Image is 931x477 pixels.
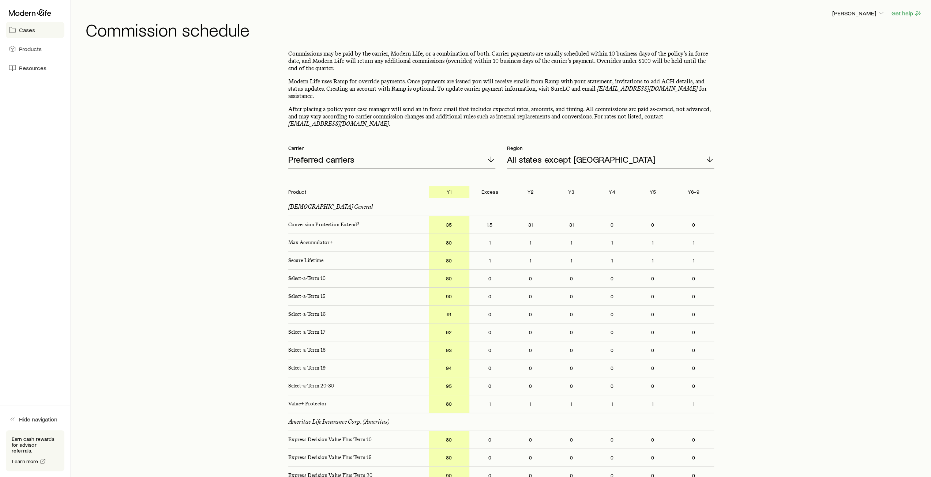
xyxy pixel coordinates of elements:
p: Secure Lifetime [282,252,429,269]
span: Resources [19,64,46,72]
p: Product [282,186,429,198]
p: 0 [673,449,714,466]
p: 80 [429,395,469,413]
p: 0 [469,359,510,377]
p: 0 [592,341,632,359]
p: 90 [429,288,469,305]
a: [EMAIL_ADDRESS][DOMAIN_NAME] [597,85,698,92]
p: 1 [469,234,510,251]
p: 1 [673,395,714,413]
p: 0 [510,377,551,395]
p: Y6-9 [673,186,714,198]
p: 0 [510,288,551,305]
span: Learn more [12,459,38,464]
p: 0 [469,270,510,287]
p: 1 [469,252,510,269]
p: 0 [673,359,714,377]
p: Select-a-Term 10 [282,270,429,287]
p: 0 [673,341,714,359]
a: 3 [357,222,359,228]
p: Express Decision Value Plus Term 10 [282,431,429,448]
p: 0 [673,288,714,305]
p: 0 [510,359,551,377]
p: 0 [632,216,673,234]
p: 1 [551,252,592,269]
h1: Commission schedule [86,21,922,38]
p: 0 [592,216,632,234]
p: Commissions may be paid by the carrier, Modern Life, or a combination of both. Carrier payments a... [288,50,714,72]
p: 0 [551,323,592,341]
p: 35 [429,216,469,234]
p: 0 [673,270,714,287]
p: 0 [551,306,592,323]
sup: 3 [357,221,359,226]
p: 0 [592,359,632,377]
p: 0 [469,323,510,341]
p: 1 [469,395,510,413]
p: 0 [551,341,592,359]
p: 1 [510,395,551,413]
p: 0 [592,449,632,466]
p: 1 [551,395,592,413]
p: 1 [632,395,673,413]
p: Earn cash rewards for advisor referrals. [12,436,59,454]
p: 0 [551,431,592,448]
p: Select-a-Term 15 [282,288,429,305]
p: 0 [673,323,714,341]
button: Hide navigation [6,411,64,427]
a: Resources [6,60,64,76]
p: 1 [592,252,632,269]
p: 93 [429,341,469,359]
p: Y5 [632,186,673,198]
p: 0 [510,323,551,341]
p: 0 [510,341,551,359]
p: 0 [673,216,714,234]
button: Get help [891,9,922,18]
p: Region [507,145,714,151]
p: 1 [510,234,551,251]
p: 80 [429,234,469,251]
button: [PERSON_NAME] [832,9,885,18]
p: 0 [551,288,592,305]
p: 0 [551,359,592,377]
p: 0 [510,449,551,466]
p: 0 [510,431,551,448]
p: Conversion Protection Extend [282,216,429,234]
p: 0 [632,270,673,287]
p: Ameritas Life Insurance Corp. (Ameritas) [288,418,390,425]
p: 0 [632,377,673,395]
p: 0 [469,431,510,448]
p: 80 [429,449,469,466]
p: 0 [551,449,592,466]
p: 0 [592,270,632,287]
p: 95 [429,377,469,395]
p: 1 [632,234,673,251]
p: 0 [510,270,551,287]
p: 0 [592,323,632,341]
p: 1 [510,252,551,269]
p: [DEMOGRAPHIC_DATA] General [288,203,373,211]
p: 31 [551,216,592,234]
p: Select-a-Term 18 [282,341,429,359]
p: 0 [592,306,632,323]
p: Select-a-Term 17 [282,323,429,341]
p: 80 [429,431,469,448]
p: Carrier [288,145,495,151]
p: 0 [632,449,673,466]
span: Hide navigation [19,416,57,423]
p: 80 [429,252,469,269]
p: 0 [673,306,714,323]
p: 0 [592,288,632,305]
p: 80 [429,270,469,287]
span: Cases [19,26,35,34]
p: 0 [469,288,510,305]
p: Value+ Protector [282,395,429,413]
p: Y4 [592,186,632,198]
p: 1 [551,234,592,251]
span: Products [19,45,42,53]
p: After placing a policy your case manager will send an in force email that includes expected rates... [288,106,714,128]
p: Preferred carriers [288,154,354,164]
p: [PERSON_NAME] [832,10,885,17]
p: 1 [592,234,632,251]
p: Y3 [551,186,592,198]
